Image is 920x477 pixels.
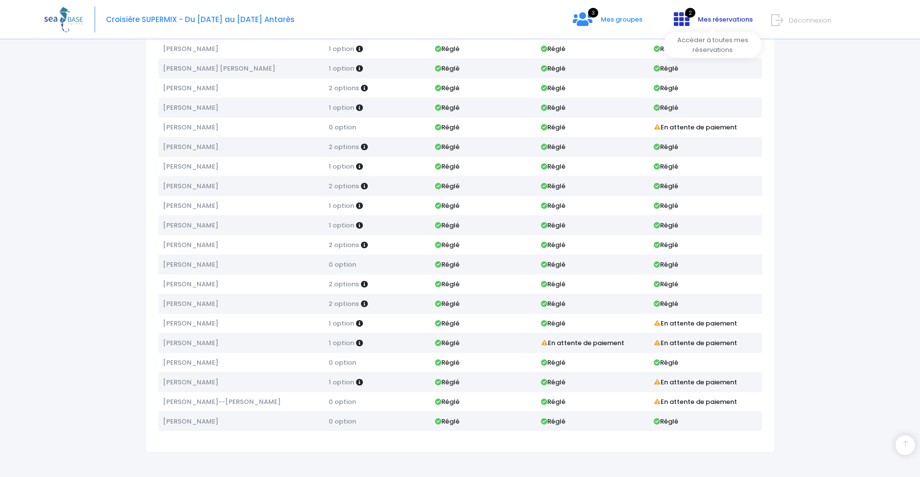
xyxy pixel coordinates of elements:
[163,103,218,112] span: [PERSON_NAME]
[541,221,565,230] strong: Réglé
[435,64,460,73] strong: Réglé
[654,103,678,112] strong: Réglé
[654,123,737,132] strong: En attente de paiement
[329,142,359,151] span: 2 options
[435,260,460,269] strong: Réglé
[588,8,598,18] span: 3
[329,181,359,191] span: 2 options
[654,83,678,93] strong: Réglé
[654,338,737,348] strong: En attente de paiement
[163,358,218,367] span: [PERSON_NAME]
[789,16,831,25] span: Déconnexion
[664,32,762,58] div: Accéder à toutes mes réservations
[654,44,678,53] strong: Réglé
[435,279,460,289] strong: Réglé
[329,260,356,269] span: 0 option
[435,358,460,367] strong: Réglé
[329,44,354,53] span: 1 option
[163,338,218,348] span: [PERSON_NAME]
[435,319,460,328] strong: Réglé
[666,18,759,27] a: 2 Mes réservations
[654,201,678,210] strong: Réglé
[541,64,565,73] strong: Réglé
[329,417,356,426] span: 0 option
[435,123,460,132] strong: Réglé
[163,181,218,191] span: [PERSON_NAME]
[541,44,565,53] strong: Réglé
[163,417,218,426] span: [PERSON_NAME]
[698,15,753,24] span: Mes réservations
[163,83,218,93] span: [PERSON_NAME]
[541,181,565,191] strong: Réglé
[654,240,678,250] strong: Réglé
[163,162,218,171] span: [PERSON_NAME]
[435,299,460,308] strong: Réglé
[163,240,218,250] span: [PERSON_NAME]
[435,338,460,348] strong: Réglé
[163,123,218,132] span: [PERSON_NAME]
[654,64,678,73] strong: Réglé
[435,240,460,250] strong: Réglé
[329,397,356,406] span: 0 option
[163,397,281,406] span: [PERSON_NAME]--[PERSON_NAME]
[329,319,354,328] span: 1 option
[541,83,565,93] strong: Réglé
[435,377,460,387] strong: Réglé
[541,279,565,289] strong: Réglé
[541,260,565,269] strong: Réglé
[329,103,354,112] span: 1 option
[541,397,565,406] strong: Réglé
[541,103,565,112] strong: Réglé
[329,338,354,348] span: 1 option
[329,358,356,367] span: 0 option
[163,221,218,230] span: [PERSON_NAME]
[106,14,295,25] span: Croisière SUPERMIX - Du [DATE] au [DATE] Antarès
[685,8,695,18] span: 2
[565,18,650,27] a: 3 Mes groupes
[163,44,218,53] span: [PERSON_NAME]
[541,162,565,171] strong: Réglé
[654,299,678,308] strong: Réglé
[329,83,359,93] span: 2 options
[163,64,275,73] span: [PERSON_NAME] [PERSON_NAME]
[654,260,678,269] strong: Réglé
[163,142,218,151] span: [PERSON_NAME]
[435,201,460,210] strong: Réglé
[435,83,460,93] strong: Réglé
[329,123,356,132] span: 0 option
[435,103,460,112] strong: Réglé
[329,279,359,289] span: 2 options
[435,397,460,406] strong: Réglé
[329,221,354,230] span: 1 option
[541,338,624,348] strong: En attente de paiement
[654,142,678,151] strong: Réglé
[654,377,737,387] strong: En attente de paiement
[329,64,354,73] span: 1 option
[329,240,359,250] span: 2 options
[541,142,565,151] strong: Réglé
[163,201,218,210] span: [PERSON_NAME]
[541,240,565,250] strong: Réglé
[541,319,565,328] strong: Réglé
[435,221,460,230] strong: Réglé
[654,162,678,171] strong: Réglé
[654,181,678,191] strong: Réglé
[541,299,565,308] strong: Réglé
[541,123,565,132] strong: Réglé
[163,299,218,308] span: [PERSON_NAME]
[654,397,737,406] strong: En attente de paiement
[435,162,460,171] strong: Réglé
[654,279,678,289] strong: Réglé
[329,162,354,171] span: 1 option
[541,201,565,210] strong: Réglé
[163,279,218,289] span: [PERSON_NAME]
[654,319,737,328] strong: En attente de paiement
[541,377,565,387] strong: Réglé
[435,181,460,191] strong: Réglé
[163,319,218,328] span: [PERSON_NAME]
[329,299,359,308] span: 2 options
[329,377,354,387] span: 1 option
[654,417,678,426] strong: Réglé
[435,44,460,53] strong: Réglé
[654,358,678,367] strong: Réglé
